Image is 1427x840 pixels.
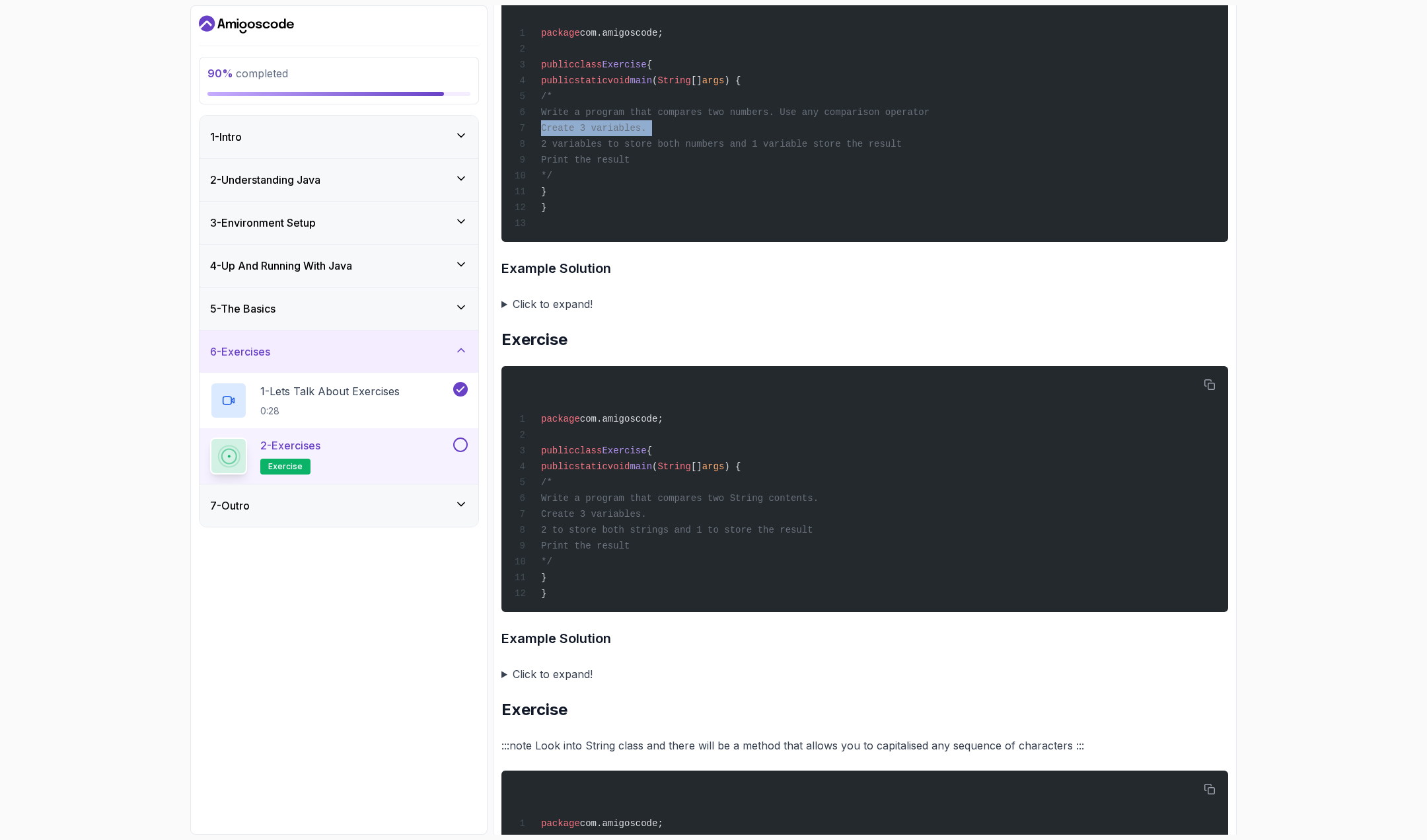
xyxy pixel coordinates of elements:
[541,461,574,472] span: public
[652,75,657,86] span: (
[541,202,546,213] span: }
[657,75,690,86] span: String
[501,736,1228,755] p: :::note Look into String class and there will be a method that allows you to capitalised any sequ...
[724,461,741,472] span: ) {
[210,344,270,360] h3: 6 - Exercises
[691,461,702,472] span: []
[501,699,1228,720] h2: Exercise
[200,330,478,373] button: 6-Exercises
[608,461,630,472] span: void
[200,484,478,527] button: 7-Outro
[574,445,602,456] span: class
[580,28,663,38] span: com.amigoscode;
[207,67,288,80] span: completed
[691,75,702,86] span: []
[541,123,647,134] span: Create 3 variables.
[541,445,574,456] span: public
[200,287,478,330] button: 5-The Basics
[268,461,303,472] span: exercise
[501,258,1228,279] h3: Example Solution
[574,59,602,70] span: class
[200,116,478,158] button: 1-Intro
[210,129,242,145] h3: 1 - Intro
[541,139,902,149] span: 2 variables to store both numbers and 1 variable store the result
[207,67,233,80] span: 90 %
[580,818,663,829] span: com.amigoscode;
[541,155,630,165] span: Print the result
[657,461,690,472] span: String
[630,461,652,472] span: main
[501,665,1228,683] summary: Click to expand!
[574,461,607,472] span: static
[210,498,250,514] h3: 7 - Outro
[541,509,647,519] span: Create 3 variables.
[200,245,478,287] button: 4-Up And Running With Java
[501,329,1228,350] h2: Exercise
[210,382,468,419] button: 1-Lets Talk About Exercises0:28
[210,301,275,317] h3: 5 - The Basics
[200,159,478,201] button: 2-Understanding Java
[541,28,580,38] span: package
[652,461,657,472] span: (
[602,445,646,456] span: Exercise
[541,818,580,829] span: package
[647,445,652,456] span: {
[210,172,320,188] h3: 2 - Understanding Java
[580,414,663,424] span: com.amigoscode;
[541,107,930,118] span: Write a program that compares two numbers. Use any comparison operator
[210,258,352,274] h3: 4 - Up And Running With Java
[541,493,819,504] span: Write a program that compares two String contents.
[210,438,468,475] button: 2-Exercisesexercise
[574,75,607,86] span: static
[541,541,630,551] span: Print the result
[541,588,546,599] span: }
[260,404,400,418] p: 0:28
[630,75,652,86] span: main
[501,295,1228,313] summary: Click to expand!
[702,75,725,86] span: args
[210,215,316,231] h3: 3 - Environment Setup
[260,383,400,399] p: 1 - Lets Talk About Exercises
[541,75,574,86] span: public
[200,202,478,244] button: 3-Environment Setup
[702,461,725,472] span: args
[541,186,546,197] span: }
[602,59,646,70] span: Exercise
[541,572,546,583] span: }
[541,414,580,424] span: package
[608,75,630,86] span: void
[647,59,652,70] span: {
[260,438,320,453] p: 2 - Exercises
[199,14,294,35] a: Dashboard
[501,628,1228,649] h3: Example Solution
[724,75,741,86] span: ) {
[541,59,574,70] span: public
[541,525,813,535] span: 2 to store both strings and 1 to store the result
